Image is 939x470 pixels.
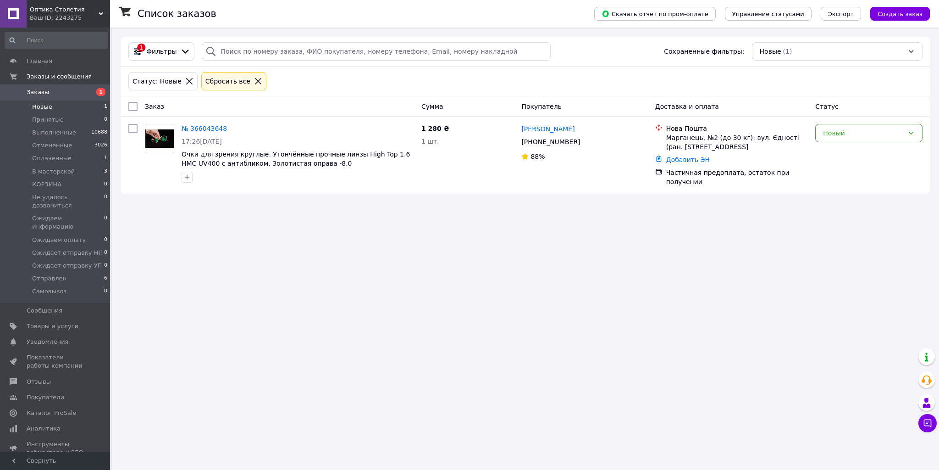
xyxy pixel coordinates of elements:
span: 1 [104,103,107,111]
span: Оплаченные [32,154,72,162]
span: Фильтры [146,47,177,56]
button: Экспорт [821,7,861,21]
span: 1 280 ₴ [421,125,449,132]
div: Новый [823,128,904,138]
span: 3 [104,168,107,176]
span: Товары и услуги [27,322,78,330]
input: Поиск [5,32,108,49]
span: Оптика Столетия [30,6,99,14]
span: Сумма [421,103,443,110]
div: Статус: Новые [131,76,183,86]
span: 3026 [94,141,107,150]
button: Скачать отчет по пром-оплате [594,7,716,21]
span: КОРЗИНА [32,180,61,189]
button: Создать заказ [870,7,930,21]
img: Фото товару [145,129,174,148]
span: 0 [104,287,107,296]
div: Нова Пошта [666,124,808,133]
span: Каталог ProSale [27,409,76,417]
a: Создать заказ [861,10,930,17]
span: [PHONE_NUMBER] [521,138,580,145]
span: Ожидаем оплату [32,236,86,244]
a: Добавить ЭН [666,156,710,163]
button: Чат с покупателем [918,414,937,432]
div: Ваш ID: 2243275 [30,14,110,22]
span: 0 [104,249,107,257]
button: Управление статусами [725,7,812,21]
span: Отмененные [32,141,72,150]
span: 0 [104,193,107,210]
span: Экспорт [828,11,854,17]
span: Доставка и оплата [655,103,719,110]
span: Заказы [27,88,49,96]
a: № 366043648 [182,125,227,132]
a: Фото товару [145,124,174,153]
h1: Список заказов [138,8,216,19]
span: Отзывы [27,378,51,386]
span: Выполненные [32,129,76,137]
div: Марганець, №2 (до 30 кг): вул. Єдності (ран. [STREET_ADDRESS] [666,133,808,151]
span: Уведомления [27,338,68,346]
span: Аналитика [27,425,61,433]
span: Главная [27,57,52,65]
span: Создать заказ [878,11,922,17]
span: Принятые [32,116,64,124]
span: Новые [760,47,781,56]
span: Заказы и сообщения [27,73,92,81]
span: Инструменты вебмастера и SEO [27,440,85,457]
span: 1 шт. [421,138,439,145]
span: 0 [104,180,107,189]
span: Сообщения [27,307,62,315]
span: Ожидаем информацию [32,214,104,231]
span: Ожидает отправку НП [32,249,103,257]
span: 1 [96,88,105,96]
span: Управление статусами [732,11,804,17]
div: Сбросить все [204,76,252,86]
span: Статус [815,103,839,110]
span: Сохраненные фильтры: [664,47,744,56]
span: 0 [104,262,107,270]
span: Самовывоз [32,287,66,296]
span: Новые [32,103,52,111]
span: Покупатель [521,103,562,110]
span: 0 [104,214,107,231]
span: Показатели работы компании [27,353,85,370]
span: Ожидает отправку УП [32,262,102,270]
div: Частичная предоплата, остаток при получении [666,168,808,186]
span: (1) [783,48,792,55]
span: 0 [104,236,107,244]
span: В мастерской [32,168,75,176]
span: 0 [104,116,107,124]
span: 17:26[DATE] [182,138,222,145]
span: Покупатели [27,393,64,402]
a: [PERSON_NAME] [521,124,574,134]
span: 6 [104,274,107,283]
span: 88% [530,153,545,160]
span: Не удалось дозвониться [32,193,104,210]
input: Поиск по номеру заказа, ФИО покупателя, номеру телефона, Email, номеру накладной [202,42,551,61]
span: Заказ [145,103,164,110]
span: 10688 [91,129,107,137]
span: Скачать отчет по пром-оплате [602,10,708,18]
a: Очки для зрения круглые. Утончённые прочные линзы High Top 1.6 HMC UV400 с антибликом. Золотистая... [182,151,410,167]
span: Отправлен [32,274,66,283]
span: 1 [104,154,107,162]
